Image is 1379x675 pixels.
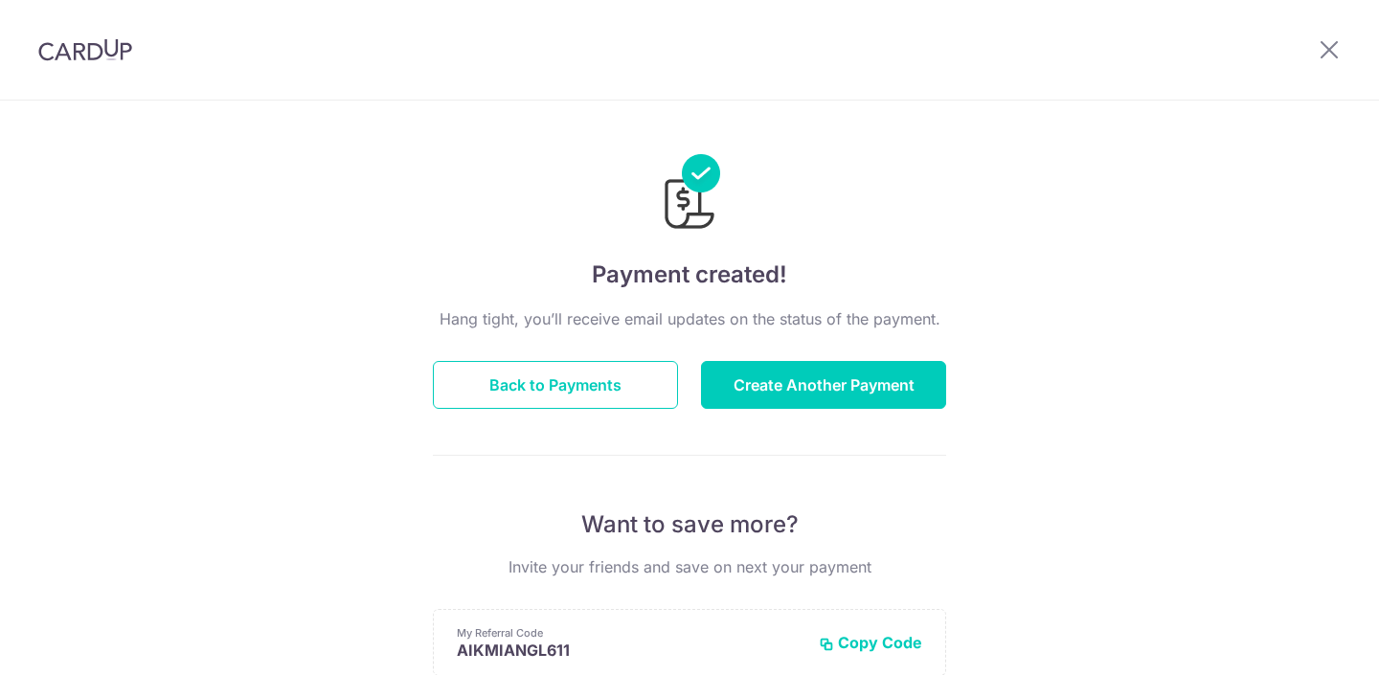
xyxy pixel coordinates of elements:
h4: Payment created! [433,258,946,292]
img: CardUp [38,38,132,61]
button: Copy Code [819,633,922,652]
button: Create Another Payment [701,361,946,409]
p: Invite your friends and save on next your payment [433,555,946,578]
p: AIKMIANGL611 [457,641,803,660]
img: Payments [659,154,720,235]
button: Back to Payments [433,361,678,409]
p: My Referral Code [457,625,803,641]
p: Want to save more? [433,509,946,540]
p: Hang tight, you’ll receive email updates on the status of the payment. [433,307,946,330]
